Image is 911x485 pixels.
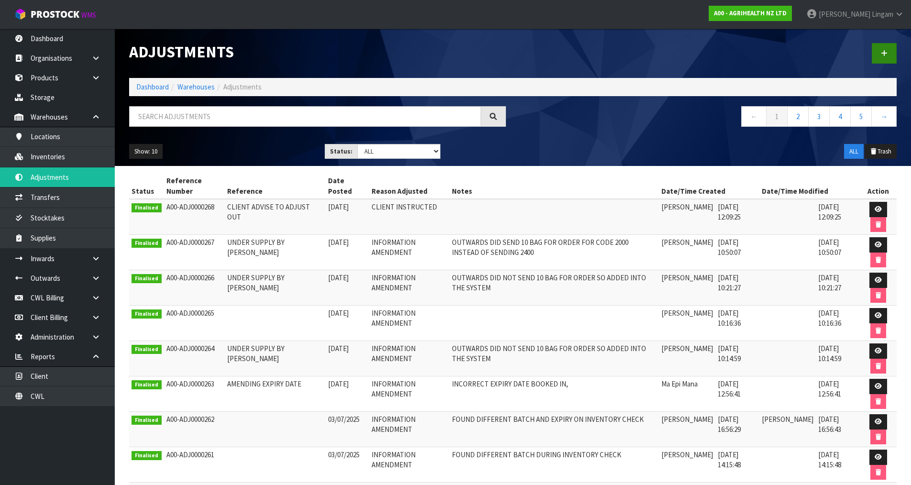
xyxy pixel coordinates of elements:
span: Finalised [132,203,162,213]
td: OUTWARDS DID NOT SEND 10 BAG FOR ORDER SO ADDED INTO THE SYSTEM [450,270,659,306]
button: Trash [865,144,897,159]
td: [DATE] 10:16:36 [816,306,860,341]
td: A00-ADJ0000266 [164,270,225,306]
td: INFORMATION AMENDMENT [369,270,450,306]
td: [DATE] [326,199,370,235]
th: Notes [450,173,659,199]
td: [PERSON_NAME] [659,235,715,270]
td: A00-ADJ0000262 [164,412,225,447]
td: [DATE] 10:16:36 [715,306,760,341]
span: Finalised [132,274,162,284]
td: [DATE] [326,341,370,376]
span: Finalised [132,451,162,461]
td: A00-ADJ0000261 [164,447,225,483]
td: 03/07/2025 [326,412,370,447]
td: [DATE] 12:56:41 [715,376,760,412]
td: [PERSON_NAME] [659,306,715,341]
a: Warehouses [177,82,215,91]
td: UNDER SUPPLY BY [PERSON_NAME] [225,270,325,306]
td: [PERSON_NAME] [659,270,715,306]
td: [DATE] 14:15:48 [816,447,860,483]
td: [DATE] 12:09:25 [816,199,860,235]
span: Lingam [872,10,893,19]
td: FOUND DIFFERENT BATCH AND EXPIRY ON INVENTORY CHECK [450,412,659,447]
td: [DATE] 16:56:43 [816,412,860,447]
td: [PERSON_NAME] [659,412,715,447]
td: [DATE] [326,270,370,306]
nav: Page navigation [520,106,897,130]
td: UNDER SUPPLY BY [PERSON_NAME] [225,341,325,376]
td: Ma Epi Mana [659,376,715,412]
td: [DATE] 10:21:27 [715,270,760,306]
h1: Adjustments [129,43,506,61]
td: CLIENT INSTRUCTED [369,199,450,235]
td: OUTWARDS DID NOT SEND 10 BAG FOR ORDER SO ADDED INTO THE SYSTEM [450,341,659,376]
td: [PERSON_NAME] [659,447,715,483]
a: → [871,106,897,127]
a: 3 [808,106,830,127]
td: [DATE] [326,376,370,412]
td: INFORMATION AMENDMENT [369,306,450,341]
a: 4 [829,106,851,127]
span: Finalised [132,416,162,425]
td: AMENDING EXPIRY DATE [225,376,325,412]
th: Reference [225,173,325,199]
td: [DATE] 14:15:48 [715,447,760,483]
span: Finalised [132,309,162,319]
span: Adjustments [223,82,262,91]
small: WMS [81,11,96,20]
th: Reference Number [164,173,225,199]
td: [DATE] 10:14:59 [816,341,860,376]
td: INFORMATION AMENDMENT [369,235,450,270]
td: 03/07/2025 [326,447,370,483]
span: Finalised [132,239,162,248]
td: A00-ADJ0000268 [164,199,225,235]
th: Date Posted [326,173,370,199]
a: ← [741,106,767,127]
a: 1 [766,106,788,127]
td: INFORMATION AMENDMENT [369,412,450,447]
td: [DATE] 10:14:59 [715,341,760,376]
img: cube-alt.png [14,8,26,20]
th: Action [860,173,897,199]
td: A00-ADJ0000265 [164,306,225,341]
td: [DATE] 10:50:07 [816,235,860,270]
a: Dashboard [136,82,169,91]
th: Date/Time Created [659,173,760,199]
button: Show: 10 [129,144,163,159]
td: [DATE] 10:21:27 [816,270,860,306]
td: [DATE] 12:56:41 [816,376,860,412]
td: [DATE] [326,306,370,341]
a: A00 - AGRIHEALTH NZ LTD [709,6,792,21]
td: [PERSON_NAME] [759,412,816,447]
th: Reason Adjusted [369,173,450,199]
td: INFORMATION AMENDMENT [369,376,450,412]
input: Search adjustments [129,106,481,127]
td: CLIENT ADVISE TO ADJUST OUT [225,199,325,235]
strong: Status: [330,147,352,155]
td: [DATE] 10:50:07 [715,235,760,270]
th: Status [129,173,164,199]
td: [DATE] 16:56:29 [715,412,760,447]
td: [PERSON_NAME] [659,199,715,235]
td: UNDER SUPPLY BY [PERSON_NAME] [225,235,325,270]
td: INCORRECT EXPIRY DATE BOOKED IN, [450,376,659,412]
td: [DATE] [326,235,370,270]
button: ALL [844,144,864,159]
span: ProStock [31,8,79,21]
a: 5 [850,106,872,127]
a: 2 [787,106,809,127]
td: A00-ADJ0000267 [164,235,225,270]
span: Finalised [132,345,162,354]
strong: A00 - AGRIHEALTH NZ LTD [714,9,787,17]
td: A00-ADJ0000264 [164,341,225,376]
span: Finalised [132,380,162,390]
span: [PERSON_NAME] [819,10,870,19]
td: [PERSON_NAME] [659,341,715,376]
td: A00-ADJ0000263 [164,376,225,412]
td: OUTWARDS DID SEND 10 BAG FOR ORDER FOR CODE 2000 INSTEAD OF SENDING 2400 [450,235,659,270]
td: [DATE] 12:09:25 [715,199,760,235]
td: INFORMATION AMENDMENT [369,447,450,483]
td: FOUND DIFFERENT BATCH DURING INVENTORY CHECK [450,447,659,483]
td: INFORMATION AMENDMENT [369,341,450,376]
